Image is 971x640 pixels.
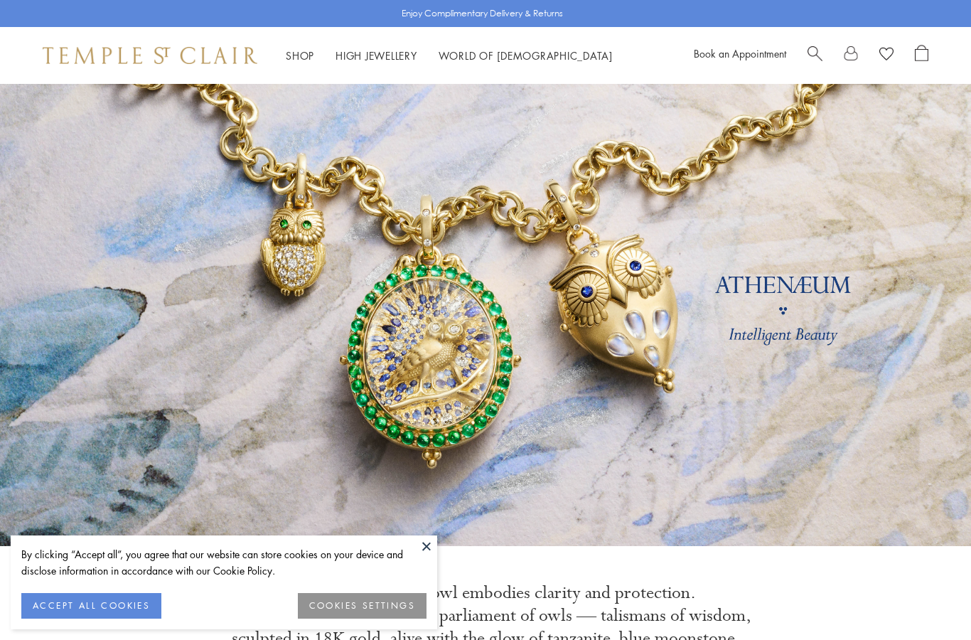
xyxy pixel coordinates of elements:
a: View Wishlist [879,45,894,66]
iframe: Gorgias live chat messenger [900,573,957,626]
a: Open Shopping Bag [915,45,928,66]
p: Enjoy Complimentary Delivery & Returns [402,6,563,21]
img: Temple St. Clair [43,47,257,64]
button: ACCEPT ALL COOKIES [21,593,161,619]
div: By clicking “Accept all”, you agree that our website can store cookies on your device and disclos... [21,546,427,579]
button: COOKIES SETTINGS [298,593,427,619]
a: High JewelleryHigh Jewellery [336,48,417,63]
a: Book an Appointment [694,46,786,60]
a: Search [808,45,822,66]
a: ShopShop [286,48,314,63]
a: World of [DEMOGRAPHIC_DATA]World of [DEMOGRAPHIC_DATA] [439,48,613,63]
nav: Main navigation [286,47,613,65]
